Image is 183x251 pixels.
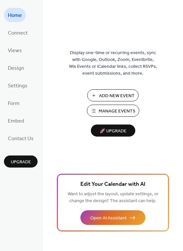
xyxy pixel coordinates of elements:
span: Display one-time or recurring events, sync with Google, Outlook, Zoom, Eventbrite, Wix Events or ... [69,50,157,77]
a: Contact Us [4,131,38,145]
a: Embed [4,113,28,128]
span: Design [8,63,24,74]
button: Upgrade [4,155,38,168]
button: Open AI Assistant [80,210,145,225]
span: Manage Events [99,108,135,115]
span: Add New Event [99,93,135,99]
a: Form [4,96,24,110]
span: Settings [8,81,27,91]
span: Connect [8,28,28,38]
button: Add New Event [87,89,139,101]
span: Want to adjust the layout, update settings, or change the design? The assistant can help. [68,190,158,205]
span: Home [8,10,22,21]
a: Home [4,8,26,22]
button: Manage Events [87,105,139,117]
span: Open AI Assistant [90,215,126,222]
button: 🚀 Upgrade [91,125,135,137]
a: Design [4,61,28,75]
span: Edit Your Calendar with AI [80,180,145,189]
a: Views [4,43,26,57]
a: Connect [4,25,32,40]
span: Views [8,46,22,56]
span: 🚀 Upgrade [95,127,131,136]
span: Embed [8,116,24,126]
span: Upgrade [11,159,31,166]
span: Contact Us [8,134,34,144]
span: Form [8,98,20,109]
a: Settings [4,78,31,93]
